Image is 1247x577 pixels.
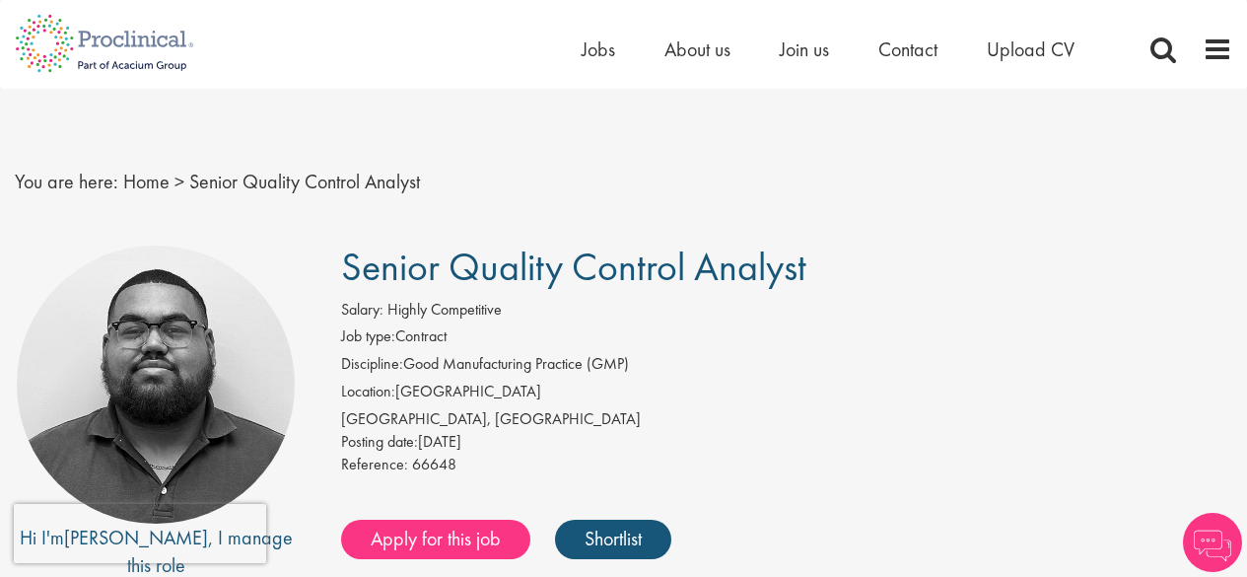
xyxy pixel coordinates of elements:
[341,381,395,403] label: Location:
[341,431,418,452] span: Posting date:
[17,246,295,524] img: imeage of recruiter Ashley Bennett
[174,169,184,194] span: >
[341,381,1232,408] li: [GEOGRAPHIC_DATA]
[878,36,937,62] a: Contact
[987,36,1074,62] a: Upload CV
[582,36,615,62] a: Jobs
[189,169,420,194] span: Senior Quality Control Analyst
[15,169,118,194] span: You are here:
[1183,513,1242,572] img: Chatbot
[341,454,408,476] label: Reference:
[341,299,383,322] label: Salary:
[341,242,806,292] span: Senior Quality Control Analyst
[341,431,1232,454] div: [DATE]
[341,325,395,348] label: Job type:
[341,520,530,559] a: Apply for this job
[341,325,1232,353] li: Contract
[387,299,502,320] span: Highly Competitive
[123,169,170,194] a: breadcrumb link
[780,36,829,62] a: Join us
[412,454,456,474] span: 66648
[341,353,1232,381] li: Good Manufacturing Practice (GMP)
[664,36,730,62] a: About us
[341,408,1232,431] div: [GEOGRAPHIC_DATA], [GEOGRAPHIC_DATA]
[14,504,266,563] iframe: reCAPTCHA
[341,353,403,376] label: Discipline:
[555,520,671,559] a: Shortlist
